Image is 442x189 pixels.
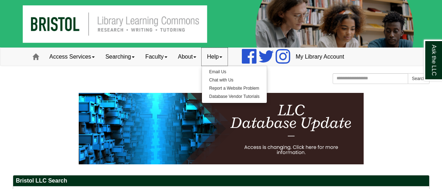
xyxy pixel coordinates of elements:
[290,48,349,66] a: My Library Account
[79,93,364,164] img: HTML tutorial
[202,68,266,76] a: Email Us
[44,48,100,66] a: Access Services
[202,93,266,101] a: Database Vendor Tutorials
[173,48,202,66] a: About
[202,48,228,66] a: Help
[13,175,429,186] h2: Bristol LLC Search
[408,73,429,84] button: Search
[202,84,266,93] a: Report a Website Problem
[202,76,266,84] a: Chat with Us
[140,48,173,66] a: Faculty
[100,48,140,66] a: Searching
